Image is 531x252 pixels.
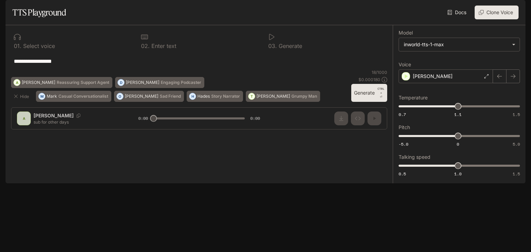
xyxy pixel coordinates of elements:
p: 0 3 . [268,43,277,49]
div: H [189,91,196,102]
p: Enter text [150,43,176,49]
p: ⏎ [378,87,384,99]
p: Sad Friend [160,94,181,98]
p: Engaging Podcaster [161,80,201,85]
button: D[PERSON_NAME]Engaging Podcaster [115,77,204,88]
button: A[PERSON_NAME]Reassuring Support Agent [11,77,112,88]
button: GenerateCTRL +⏎ [351,84,387,102]
p: $ 0.000180 [358,77,380,83]
p: Hades [197,94,210,98]
p: Select voice [21,43,55,49]
button: HHadesStory Narrator [187,91,243,102]
p: [PERSON_NAME] [413,73,453,80]
p: Talking speed [399,155,430,159]
a: Docs [446,6,469,19]
div: A [14,77,20,88]
span: 1.0 [454,171,462,177]
p: Temperature [399,95,428,100]
span: 0 [457,141,459,147]
span: 5.0 [513,141,520,147]
p: Pitch [399,125,410,130]
h1: TTS Playground [12,6,66,19]
p: 0 2 . [141,43,150,49]
p: Generate [277,43,302,49]
button: Clone Voice [475,6,519,19]
div: inworld-tts-1-max [399,38,520,51]
p: Voice [399,62,411,67]
button: O[PERSON_NAME]Sad Friend [114,91,184,102]
div: D [118,77,124,88]
p: Grumpy Man [291,94,317,98]
p: Casual Conversationalist [58,94,108,98]
div: T [249,91,255,102]
button: Hide [11,91,33,102]
p: [PERSON_NAME] [126,80,159,85]
p: Model [399,30,413,35]
p: Story Narrator [211,94,240,98]
p: Reassuring Support Agent [57,80,109,85]
p: 18 / 1000 [372,69,387,75]
button: T[PERSON_NAME]Grumpy Man [246,91,320,102]
span: 0.5 [399,171,406,177]
p: [PERSON_NAME] [125,94,158,98]
span: 1.5 [513,171,520,177]
span: 1.5 [513,112,520,117]
div: inworld-tts-1-max [404,41,509,48]
p: CTRL + [378,87,384,95]
button: open drawer [5,3,18,16]
p: 0 1 . [14,43,21,49]
div: O [117,91,123,102]
span: 0.7 [399,112,406,117]
p: [PERSON_NAME] [257,94,290,98]
div: M [39,91,45,102]
p: [PERSON_NAME] [22,80,55,85]
span: -5.0 [399,141,408,147]
button: MMarkCasual Conversationalist [36,91,111,102]
span: 1.1 [454,112,462,117]
p: Mark [47,94,57,98]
